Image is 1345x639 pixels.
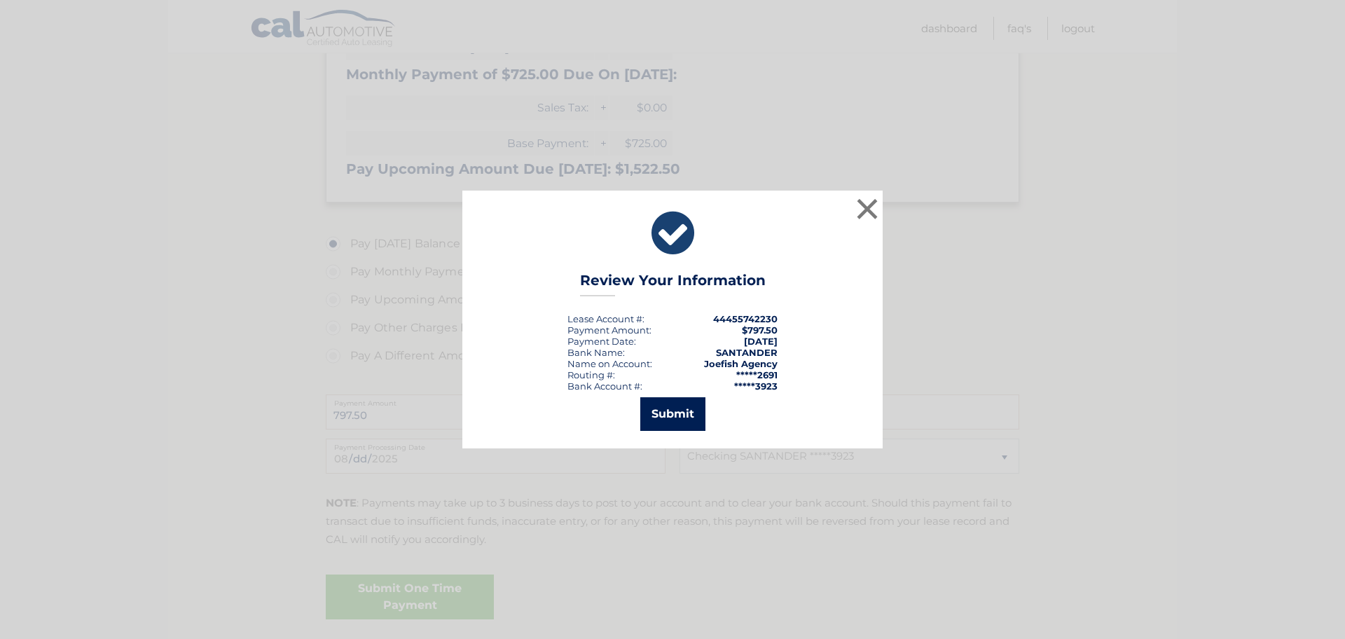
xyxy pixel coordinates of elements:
div: Routing #: [567,369,615,380]
span: [DATE] [744,336,778,347]
strong: Joefish Agency [704,358,778,369]
strong: 44455742230 [713,313,778,324]
span: Payment Date [567,336,634,347]
strong: SANTANDER [716,347,778,358]
div: : [567,336,636,347]
h3: Review Your Information [580,272,766,296]
div: Bank Name: [567,347,625,358]
div: Bank Account #: [567,380,642,392]
div: Name on Account: [567,358,652,369]
button: × [853,195,881,223]
button: Submit [640,397,705,431]
div: Payment Amount: [567,324,651,336]
span: $797.50 [742,324,778,336]
div: Lease Account #: [567,313,644,324]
